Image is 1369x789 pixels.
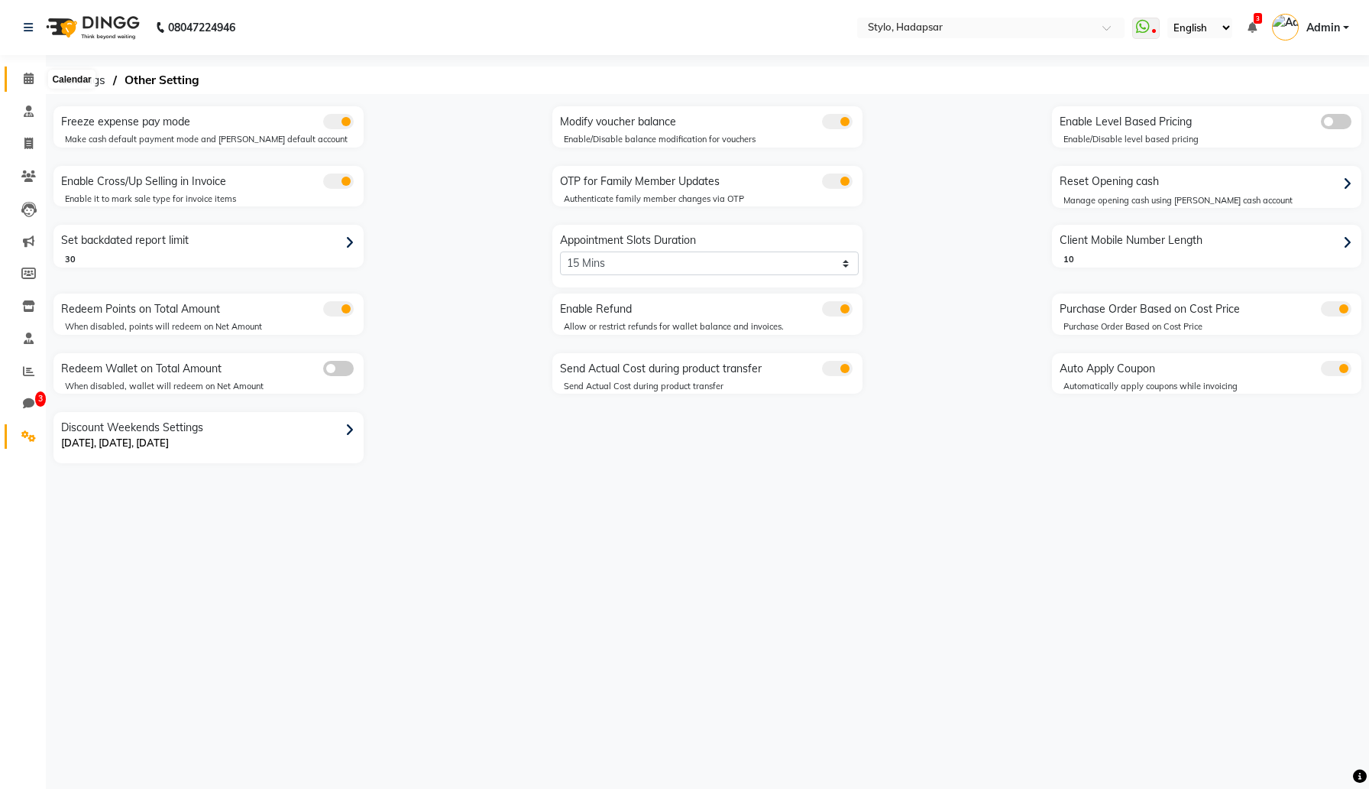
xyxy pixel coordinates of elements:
span: 3 [1254,13,1262,24]
div: Enable Cross/Up Selling in Invoice [57,170,364,190]
div: Enable/Disable balance modification for vouchers [564,133,863,146]
div: Allow or restrict refunds for wallet balance and invoices. [564,320,863,333]
a: 3 [1248,21,1257,34]
a: 3 [5,391,41,417]
b: 08047224946 [168,6,235,49]
div: Purchase Order Based on Cost Price [1063,320,1362,333]
div: Enable Refund [556,297,863,317]
div: OTP for Family Member Updates [556,170,863,190]
div: Set backdated report limit [57,229,364,253]
div: 30 [65,253,364,266]
div: Reset Opening cash [1056,170,1362,194]
div: Send Actual Cost during product transfer [556,357,863,377]
div: Client Mobile Number Length [1056,229,1362,253]
div: Discount Weekends Settings [57,416,364,463]
div: Enable/Disable level based pricing [1063,133,1362,146]
div: Make cash default payment mode and [PERSON_NAME] default account [65,133,364,146]
div: Enable it to mark sale type for invoice items [65,193,364,206]
div: Redeem Points on Total Amount [57,297,364,317]
div: Purchase Order Based on Cost Price [1056,297,1362,317]
div: When disabled, points will redeem on Net Amount [65,320,364,333]
div: Manage opening cash using [PERSON_NAME] cash account [1063,194,1362,207]
div: Appointment Slots Duration [556,229,863,275]
span: 3 [35,391,46,407]
div: 10 [1063,253,1362,266]
div: Calendar [48,70,95,89]
p: [DATE], [DATE], [DATE] [61,436,360,451]
img: Admin [1272,14,1299,41]
div: Modify voucher balance [556,110,863,130]
span: Admin [1306,20,1340,36]
div: Freeze expense pay mode [57,110,364,130]
div: When disabled, wallet will redeem on Net Amount [65,380,364,393]
div: Auto Apply Coupon [1056,357,1362,377]
div: Authenticate family member changes via OTP [564,193,863,206]
div: Automatically apply coupons while invoicing [1063,380,1362,393]
div: Send Actual Cost during product transfer [564,380,863,393]
img: logo [39,6,144,49]
span: Other Setting [117,67,207,94]
div: Redeem Wallet on Total Amount [57,357,364,377]
div: Enable Level Based Pricing [1056,110,1362,130]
